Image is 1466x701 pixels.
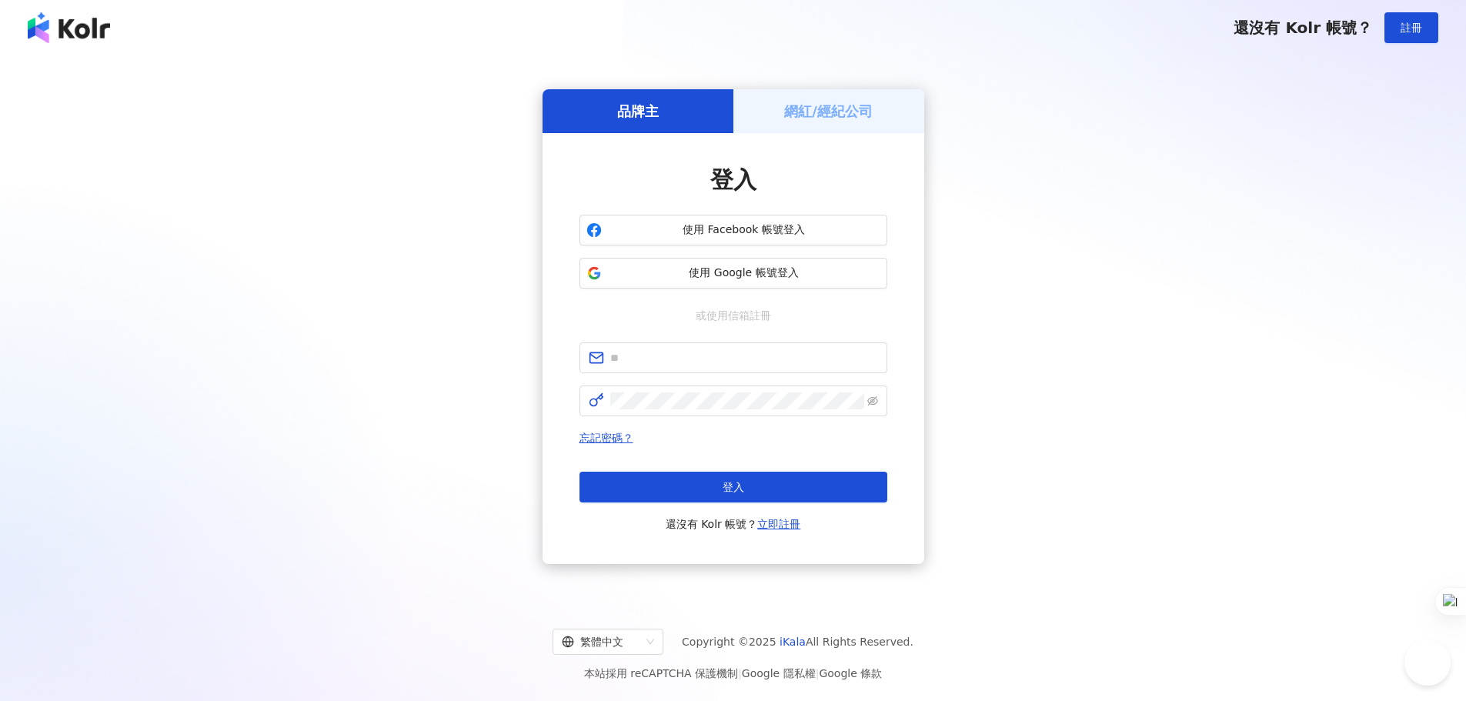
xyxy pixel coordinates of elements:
[819,667,882,679] a: Google 條款
[1234,18,1372,37] span: 還沒有 Kolr 帳號？
[784,102,873,121] h5: 網紅/經紀公司
[723,481,744,493] span: 登入
[608,265,880,281] span: 使用 Google 帳號登入
[867,396,878,406] span: eye-invisible
[685,307,782,324] span: 或使用信箱註冊
[710,166,756,193] span: 登入
[1384,12,1438,43] button: 註冊
[28,12,110,43] img: logo
[617,102,659,121] h5: 品牌主
[780,636,806,648] a: iKala
[1401,22,1422,34] span: 註冊
[757,518,800,530] a: 立即註冊
[608,222,880,238] span: 使用 Facebook 帳號登入
[579,215,887,245] button: 使用 Facebook 帳號登入
[579,472,887,502] button: 登入
[816,667,820,679] span: |
[682,633,913,651] span: Copyright © 2025 All Rights Reserved.
[738,667,742,679] span: |
[666,515,801,533] span: 還沒有 Kolr 帳號？
[562,629,640,654] div: 繁體中文
[742,667,816,679] a: Google 隱私權
[1404,639,1451,686] iframe: Help Scout Beacon - Open
[579,432,633,444] a: 忘記密碼？
[579,258,887,289] button: 使用 Google 帳號登入
[584,664,882,683] span: 本站採用 reCAPTCHA 保護機制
